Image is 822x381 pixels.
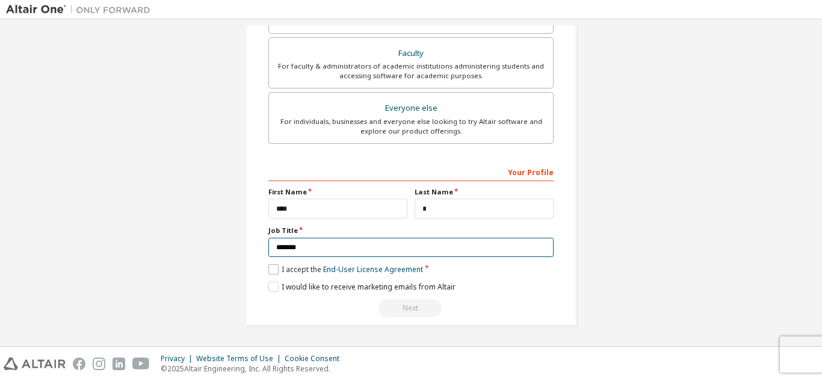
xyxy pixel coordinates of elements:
[276,117,546,136] div: For individuals, businesses and everyone else looking to try Altair software and explore our prod...
[268,226,554,235] label: Job Title
[73,358,85,370] img: facebook.svg
[268,264,423,274] label: I accept the
[113,358,125,370] img: linkedin.svg
[285,354,347,364] div: Cookie Consent
[323,264,423,274] a: End-User License Agreement
[196,354,285,364] div: Website Terms of Use
[4,358,66,370] img: altair_logo.svg
[161,354,196,364] div: Privacy
[268,187,407,197] label: First Name
[268,299,554,317] div: Read and acccept EULA to continue
[6,4,156,16] img: Altair One
[93,358,105,370] img: instagram.svg
[276,61,546,81] div: For faculty & administrators of academic institutions administering students and accessing softwa...
[268,162,554,181] div: Your Profile
[268,282,456,292] label: I would like to receive marketing emails from Altair
[276,45,546,62] div: Faculty
[132,358,150,370] img: youtube.svg
[161,364,347,374] p: © 2025 Altair Engineering, Inc. All Rights Reserved.
[415,187,554,197] label: Last Name
[276,100,546,117] div: Everyone else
